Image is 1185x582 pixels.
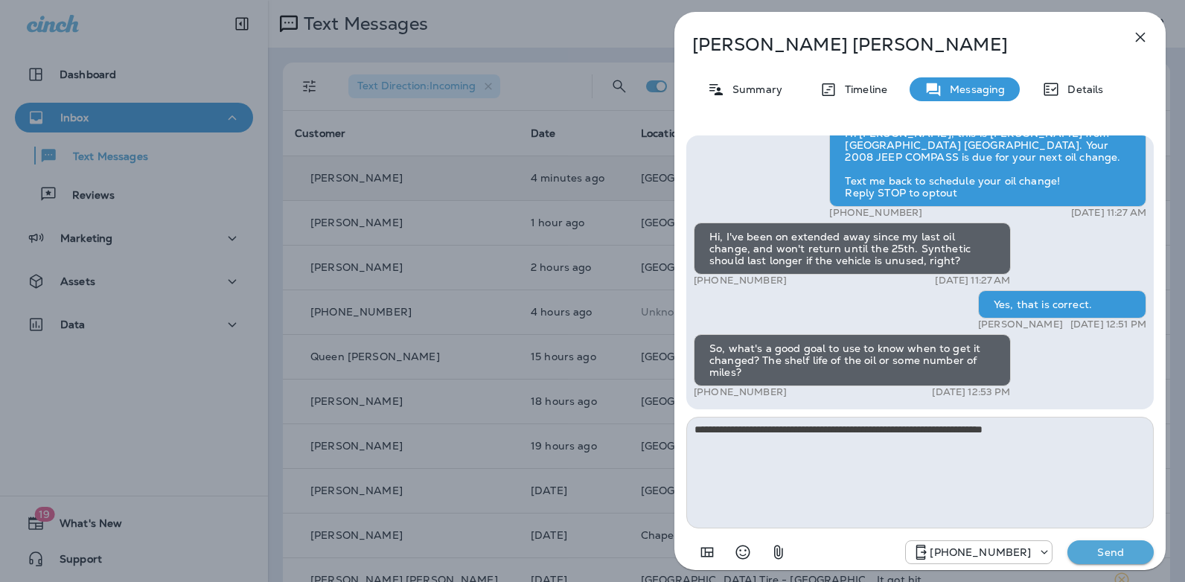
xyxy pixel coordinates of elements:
p: [DATE] 12:53 PM [932,386,1010,398]
div: So, what's a good goal to use to know when to get it changed? The shelf life of the oil or some n... [694,334,1011,386]
button: Send [1067,540,1154,564]
p: Send [1079,546,1142,559]
p: Summary [725,83,782,95]
p: Details [1060,83,1103,95]
p: [PERSON_NAME] [PERSON_NAME] [692,34,1099,55]
p: [PERSON_NAME] [978,319,1063,330]
p: Timeline [837,83,887,95]
p: [PHONE_NUMBER] [829,207,922,219]
p: [PHONE_NUMBER] [694,275,787,287]
button: Add in a premade template [692,537,722,567]
p: Messaging [942,83,1005,95]
div: Hi [PERSON_NAME], this is [PERSON_NAME] from [GEOGRAPHIC_DATA] [GEOGRAPHIC_DATA]. Your 2008 JEEP ... [829,119,1146,207]
p: [DATE] 12:51 PM [1070,319,1146,330]
p: [PHONE_NUMBER] [694,386,787,398]
div: Hi, I've been on extended away since my last oil change, and won't return until the 25th. Synthet... [694,223,1011,275]
p: [DATE] 11:27 AM [935,275,1010,287]
div: Yes, that is correct. [978,290,1146,319]
div: +1 (984) 409-9300 [906,543,1052,561]
button: Select an emoji [728,537,758,567]
p: [PHONE_NUMBER] [930,546,1031,558]
p: [DATE] 11:27 AM [1071,207,1146,219]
